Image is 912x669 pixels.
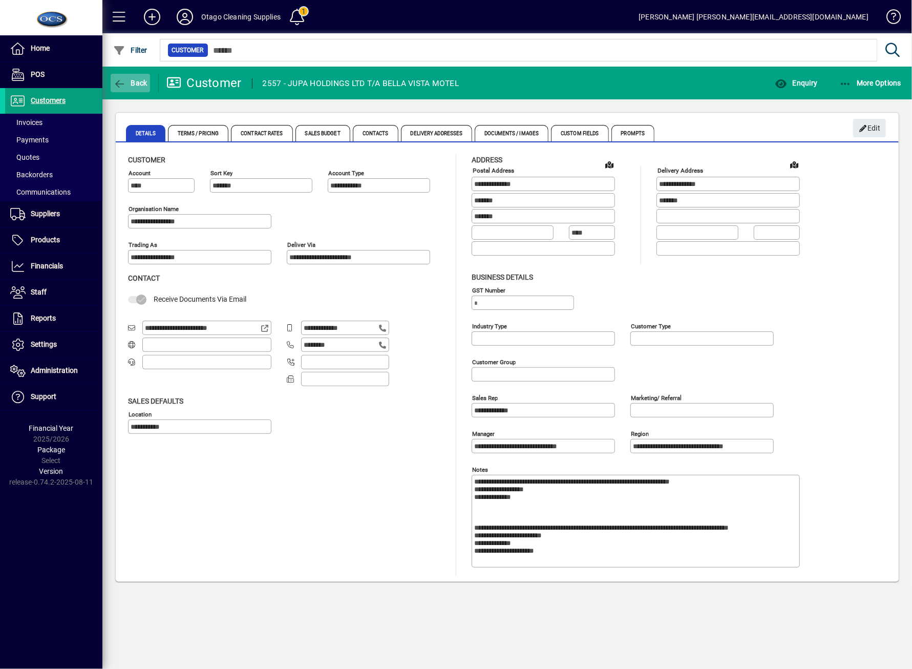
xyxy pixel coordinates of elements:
a: Home [5,36,102,61]
a: Support [5,384,102,410]
span: POS [31,70,45,78]
span: Enquiry [775,79,817,87]
mat-label: Industry type [472,322,507,329]
div: 2557 - JUPA HOLDINGS LTD T/A BELLA VISTA MOTEL [263,75,459,92]
span: Terms / Pricing [168,125,229,141]
a: Backorders [5,166,102,183]
a: Invoices [5,114,102,131]
mat-label: Location [129,410,152,417]
span: Settings [31,340,57,348]
mat-label: Account Type [328,170,364,177]
span: Staff [31,288,47,296]
mat-label: Customer type [631,322,671,329]
app-page-header-button: Back [102,74,159,92]
a: Reports [5,306,102,331]
span: Financials [31,262,63,270]
span: Backorders [10,171,53,179]
span: Products [31,236,60,244]
button: Enquiry [772,74,820,92]
a: Products [5,227,102,253]
span: Administration [31,366,78,374]
button: Filter [111,41,150,59]
a: View on map [601,156,618,173]
span: Communications [10,188,71,196]
span: Documents / Images [475,125,548,141]
span: Business details [472,273,533,281]
mat-label: Sales rep [472,394,498,401]
span: Receive Documents Via Email [154,295,246,303]
div: [PERSON_NAME] [PERSON_NAME][EMAIL_ADDRESS][DOMAIN_NAME] [639,9,868,25]
span: Filter [113,46,147,54]
mat-label: Customer group [472,358,516,365]
div: Customer [166,75,242,91]
span: Customers [31,96,66,104]
a: Knowledge Base [879,2,899,35]
mat-label: Region [631,430,649,437]
span: Contract Rates [231,125,292,141]
span: Details [126,125,165,141]
span: Invoices [10,118,43,127]
button: Back [111,74,150,92]
mat-label: Organisation name [129,205,179,213]
a: Communications [5,183,102,201]
span: Delivery Addresses [401,125,473,141]
span: Prompts [611,125,655,141]
span: Quotes [10,153,39,161]
mat-label: Marketing/ Referral [631,394,682,401]
span: Back [113,79,147,87]
span: Financial Year [29,424,74,432]
span: Sales Budget [295,125,350,141]
a: Payments [5,131,102,149]
mat-label: Trading as [129,241,157,248]
span: Address [472,156,502,164]
mat-label: Deliver via [287,241,315,248]
span: Sales defaults [128,397,183,405]
a: Settings [5,332,102,358]
mat-label: Sort key [210,170,232,177]
span: Edit [859,120,881,137]
a: Administration [5,358,102,384]
mat-label: GST Number [472,286,505,294]
span: Contacts [353,125,398,141]
span: Custom Fields [551,125,608,141]
a: Staff [5,280,102,305]
a: Suppliers [5,201,102,227]
button: Edit [853,119,886,137]
span: Support [31,392,56,401]
button: Profile [168,8,201,26]
span: Contact [128,274,160,282]
span: Customer [172,45,204,55]
span: More Options [839,79,902,87]
mat-label: Notes [472,466,488,473]
span: Reports [31,314,56,322]
button: Add [136,8,168,26]
button: More Options [837,74,904,92]
span: Package [37,446,65,454]
span: Suppliers [31,210,60,218]
a: Financials [5,254,102,279]
a: Quotes [5,149,102,166]
span: Home [31,44,50,52]
a: View on map [786,156,802,173]
span: Version [39,467,63,475]
mat-label: Account [129,170,151,177]
div: Otago Cleaning Supplies [201,9,281,25]
mat-label: Manager [472,430,495,437]
a: POS [5,62,102,88]
span: Payments [10,136,49,144]
span: Customer [128,156,165,164]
